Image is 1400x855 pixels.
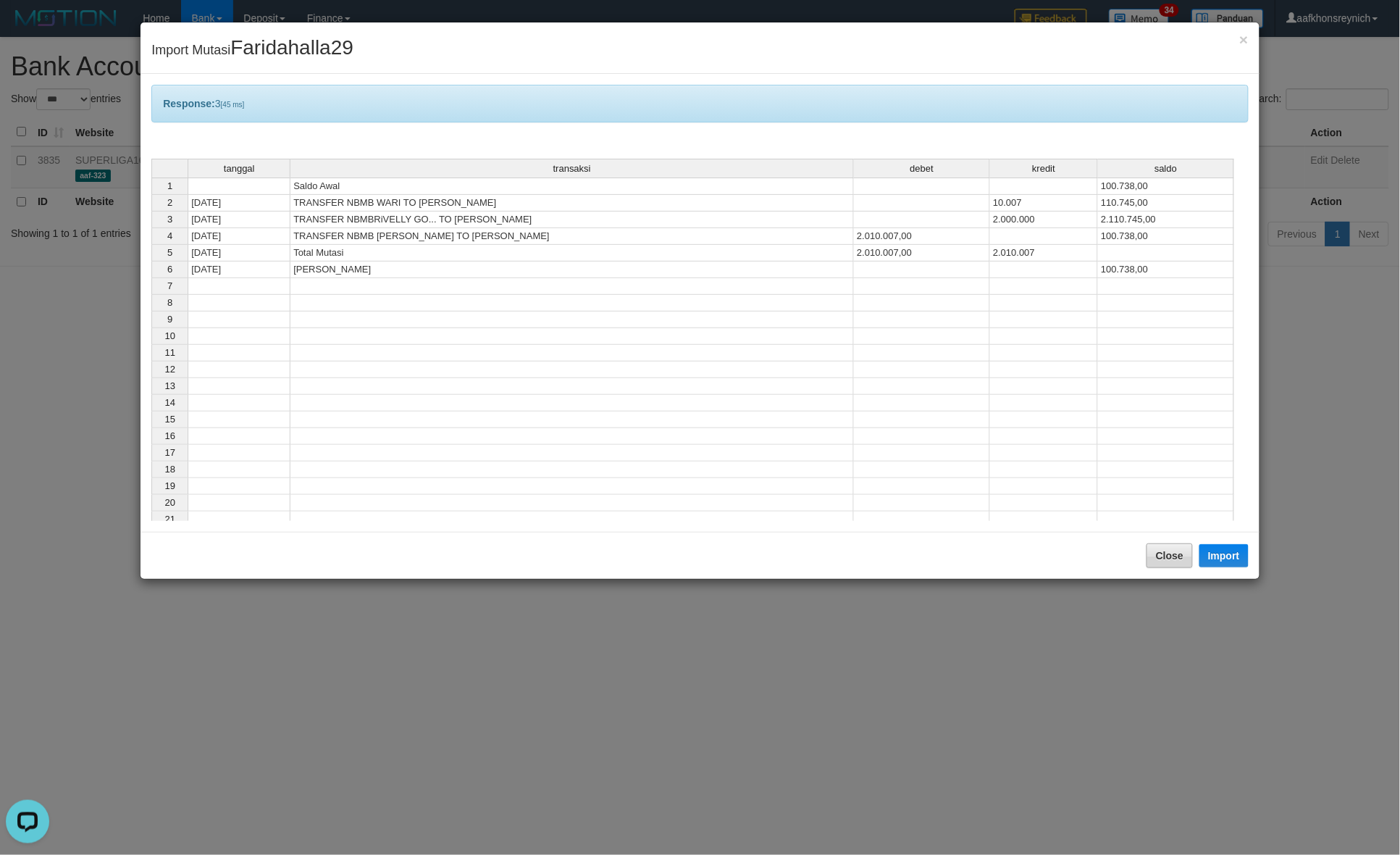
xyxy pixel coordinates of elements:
[167,197,172,208] span: 2
[290,228,854,245] td: TRANSFER NBMB [PERSON_NAME] TO [PERSON_NAME]
[553,164,591,174] span: transaksi
[167,280,172,291] span: 7
[290,262,854,278] td: [PERSON_NAME]
[221,101,245,109] span: [45 ms]
[188,228,290,245] td: [DATE]
[165,497,175,508] span: 20
[1154,164,1177,174] span: saldo
[290,212,854,228] td: TRANSFER NBMBRiVELLY GO... TO [PERSON_NAME]
[165,330,175,341] span: 10
[1239,31,1248,48] span: ×
[290,195,854,212] td: TRANSFER NBMB WARI TO [PERSON_NAME]
[290,245,854,262] td: Total Mutasi
[165,347,175,358] span: 11
[910,164,934,174] span: debet
[188,212,290,228] td: [DATE]
[151,85,1248,122] div: 3
[230,36,353,59] span: Faridahalla29
[165,464,175,475] span: 18
[1098,195,1234,212] td: 110.745,00
[167,247,172,258] span: 5
[990,212,1098,228] td: 2.000.000
[290,178,854,195] td: Saldo Awal
[6,6,49,49] button: Open LiveChat chat widget
[151,159,188,178] th: Select whole grid
[854,245,990,262] td: 2.010.007,00
[165,364,175,375] span: 12
[990,195,1098,212] td: 10.007
[1199,544,1249,567] button: Import
[188,262,290,278] td: [DATE]
[167,297,172,308] span: 8
[167,314,172,325] span: 9
[165,414,175,425] span: 15
[990,245,1098,262] td: 2.010.007
[165,430,175,441] span: 16
[224,164,255,174] span: tanggal
[165,380,175,391] span: 13
[163,98,215,109] b: Response:
[167,180,172,191] span: 1
[1098,228,1234,245] td: 100.738,00
[1147,543,1193,568] button: Close
[167,230,172,241] span: 4
[151,43,353,57] span: Import Mutasi
[854,228,990,245] td: 2.010.007,00
[1098,178,1234,195] td: 100.738,00
[188,245,290,262] td: [DATE]
[165,480,175,491] span: 19
[165,447,175,458] span: 17
[167,214,172,225] span: 3
[1239,32,1248,47] button: Close
[188,195,290,212] td: [DATE]
[167,264,172,275] span: 6
[1098,262,1234,278] td: 100.738,00
[165,514,175,525] span: 21
[1032,164,1055,174] span: kredit
[1098,212,1234,228] td: 2.110.745,00
[165,397,175,408] span: 14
